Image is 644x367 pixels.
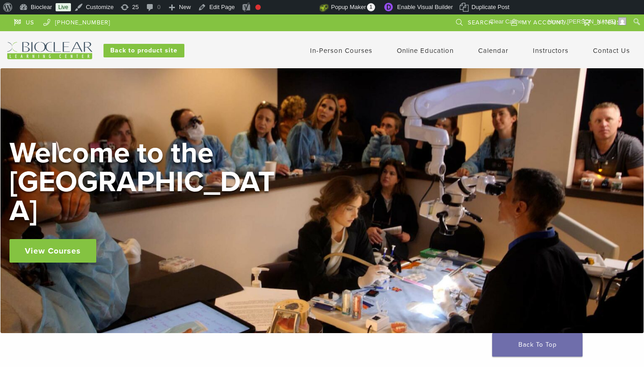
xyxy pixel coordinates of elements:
a: Contact Us [593,47,630,55]
a: Live [56,3,71,11]
img: Bioclear [7,42,92,59]
a: Howdy, [545,14,630,29]
a: Back to product site [103,44,184,57]
a: Clear Cache [486,14,526,29]
a: In-Person Courses [310,47,372,55]
a: Calendar [478,47,508,55]
a: US [14,14,34,28]
a: Online Education [397,47,454,55]
a: View Courses [9,239,96,263]
a: Search [456,14,493,28]
a: Instructors [533,47,569,55]
a: [PHONE_NUMBER] [43,14,110,28]
img: Views over 48 hours. Click for more Jetpack Stats. [269,2,320,13]
h2: Welcome to the [GEOGRAPHIC_DATA] [9,139,281,226]
a: Back To Top [492,333,583,357]
span: [PERSON_NAME] [567,18,616,25]
div: Focus keyphrase not set [255,5,261,10]
span: Search [468,19,493,26]
span: 1 [367,3,375,11]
